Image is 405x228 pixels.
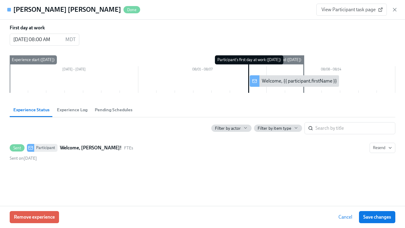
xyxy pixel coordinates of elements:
[65,36,76,43] p: MDT
[34,144,58,152] div: Participant
[124,145,133,151] span: This message uses the "FTEs" audience
[10,24,45,31] label: First day at work
[57,106,87,113] span: Experience Log
[95,106,133,113] span: Pending Schedules
[138,66,267,74] div: 08/01 – 08/07
[10,156,37,161] span: Thursday, August 7th 2025, 6:01 am
[10,211,59,223] button: Remove experience
[9,55,57,64] div: Experience start ([DATE])
[254,125,302,132] button: Filter by item type
[215,125,241,131] span: Filter by actor
[10,146,25,150] span: Sent
[315,122,395,134] input: Search by title
[370,143,395,153] button: SentParticipantWelcome, [PERSON_NAME]!FTEsSent on[DATE]
[316,4,387,16] a: View Participant task page
[123,8,140,12] span: Done
[13,106,50,113] span: Experience Status
[373,145,392,151] span: Resend
[334,211,357,223] button: Cancel
[215,55,283,64] div: Participant's first day at work ([DATE])
[14,214,55,220] span: Remove experience
[267,66,395,74] div: 08/08 – 08/14
[13,5,121,14] h4: [PERSON_NAME] [PERSON_NAME]
[363,214,391,220] span: Save changes
[211,125,252,132] button: Filter by actor
[338,214,352,220] span: Cancel
[321,7,382,13] span: View Participant task page
[60,144,122,151] strong: Welcome, [PERSON_NAME]!
[359,211,395,223] button: Save changes
[10,66,138,74] div: [DATE] – [DATE]
[262,78,338,84] div: Welcome, {{ participant.firstName }}!
[257,55,304,64] div: Experience end ([DATE])
[258,125,291,131] span: Filter by item type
